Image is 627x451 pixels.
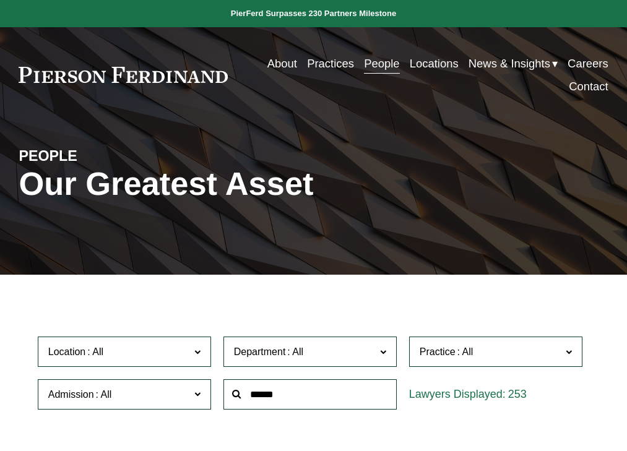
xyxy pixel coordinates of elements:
[48,389,94,400] span: Admission
[420,346,456,357] span: Practice
[19,147,166,166] h4: PEOPLE
[307,52,354,75] a: Practices
[364,52,399,75] a: People
[568,52,608,75] a: Careers
[569,75,608,98] a: Contact
[48,346,86,357] span: Location
[234,346,286,357] span: Department
[267,52,297,75] a: About
[19,165,412,202] h1: Our Greatest Asset
[508,388,527,400] span: 253
[469,52,558,75] a: folder dropdown
[410,52,459,75] a: Locations
[469,53,550,74] span: News & Insights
